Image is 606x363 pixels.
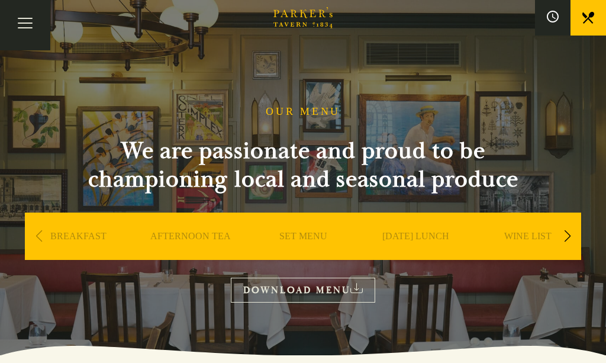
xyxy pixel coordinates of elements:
[504,230,552,278] a: WINE LIST
[559,223,575,249] div: Next slide
[50,230,107,278] a: BREAKFAST
[362,213,469,295] div: 4 / 9
[25,213,131,295] div: 1 / 9
[250,213,356,295] div: 3 / 9
[137,213,244,295] div: 2 / 9
[382,230,449,278] a: [DATE] LUNCH
[31,223,47,249] div: Previous slide
[66,137,540,194] h2: We are passionate and proud to be championing local and seasonal produce
[231,278,375,302] a: DOWNLOAD MENU
[279,230,327,278] a: SET MENU
[475,213,581,295] div: 5 / 9
[150,230,231,278] a: AFTERNOON TEA
[266,105,340,118] h1: OUR MENU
